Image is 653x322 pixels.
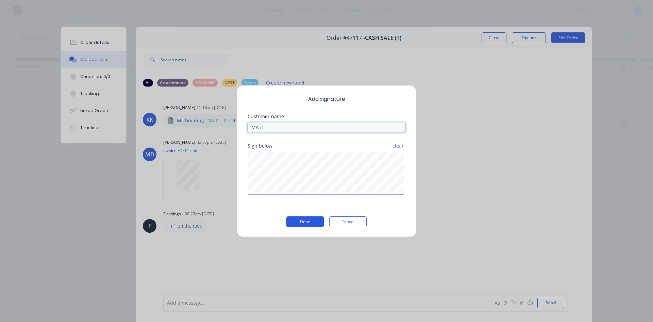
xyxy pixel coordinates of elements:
button: clear [392,140,404,152]
button: Done [286,216,324,227]
div: Sign below [248,143,405,148]
input: Enter customer name [248,122,405,133]
div: Customer name [248,114,405,119]
button: Cancel [329,216,367,227]
span: Add signature [248,95,405,103]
